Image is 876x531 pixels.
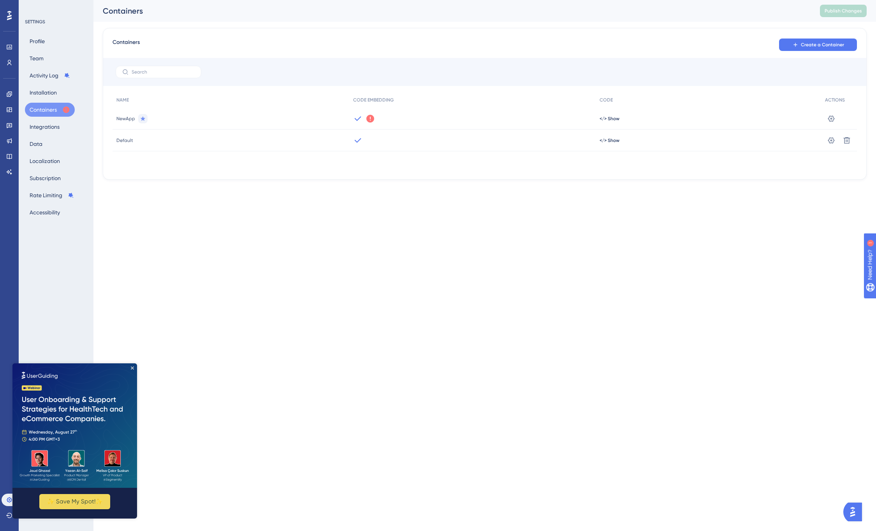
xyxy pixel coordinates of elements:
button: Integrations [25,120,64,134]
button: Subscription [25,171,65,185]
button: Publish Changes [820,5,867,17]
span: ACTIONS [825,97,845,103]
span: CODE [600,97,613,103]
span: Default [116,137,133,144]
span: NewApp [116,116,135,122]
button: Containers [25,103,75,117]
button: Profile [25,34,49,48]
button: Team [25,51,48,65]
button: ✨ Save My Spot!✨ [27,131,98,146]
span: CODE EMBEDDING [353,97,394,103]
input: Search [132,69,195,75]
button: Rate Limiting [25,188,79,202]
button: Create a Container [779,39,857,51]
button: Data [25,137,47,151]
button: Installation [25,86,62,100]
span: Publish Changes [825,8,862,14]
button: </> Show [600,116,619,122]
span: Containers [113,38,140,52]
button: Accessibility [25,205,65,219]
div: Close Preview [118,3,121,6]
span: Need Help? [18,2,49,11]
div: SETTINGS [25,19,88,25]
button: Activity Log [25,68,75,82]
button: Localization [25,154,65,168]
span: Create a Container [801,42,844,48]
span: NAME [116,97,129,103]
div: Containers [103,5,800,16]
button: </> Show [600,137,619,144]
div: 1 [54,4,56,10]
iframe: UserGuiding AI Assistant Launcher [843,500,867,524]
